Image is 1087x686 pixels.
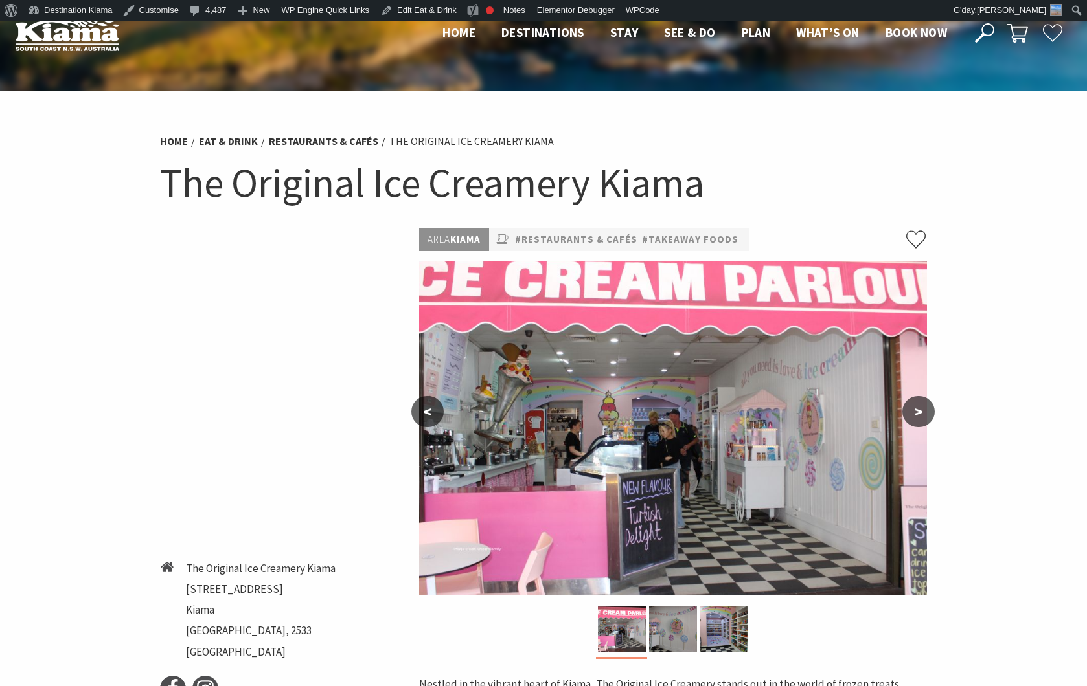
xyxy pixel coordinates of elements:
span: What’s On [796,25,860,40]
span: Destinations [501,25,584,40]
span: See & Do [664,25,715,40]
a: Eat & Drink [199,135,258,148]
h1: The Original Ice Creamery Kiama [160,157,927,209]
li: [STREET_ADDRESS] [186,581,336,598]
span: Stay [610,25,639,40]
img: Kiama Logo [16,16,119,51]
li: [GEOGRAPHIC_DATA], 2533 [186,622,336,639]
a: #Takeaway Foods [642,232,738,248]
button: < [411,396,444,427]
li: [GEOGRAPHIC_DATA] [186,643,336,661]
span: Plan [742,25,771,40]
nav: Main Menu [429,23,960,44]
li: The Original Ice Creamery Kiama [389,133,554,150]
li: The Original Ice Creamery Kiama [186,560,336,577]
div: Focus keyphrase not set [486,6,494,14]
li: Kiama [186,601,336,619]
span: Area [428,233,450,245]
a: Restaurants & Cafés [269,135,378,148]
span: [PERSON_NAME] [977,5,1046,15]
p: Kiama [419,228,489,251]
a: Home [160,135,188,148]
span: Home [442,25,475,40]
button: > [902,396,935,427]
img: 3-150x150.jpg [1050,4,1062,16]
span: Book now [886,25,947,40]
a: #Restaurants & Cafés [515,232,637,248]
